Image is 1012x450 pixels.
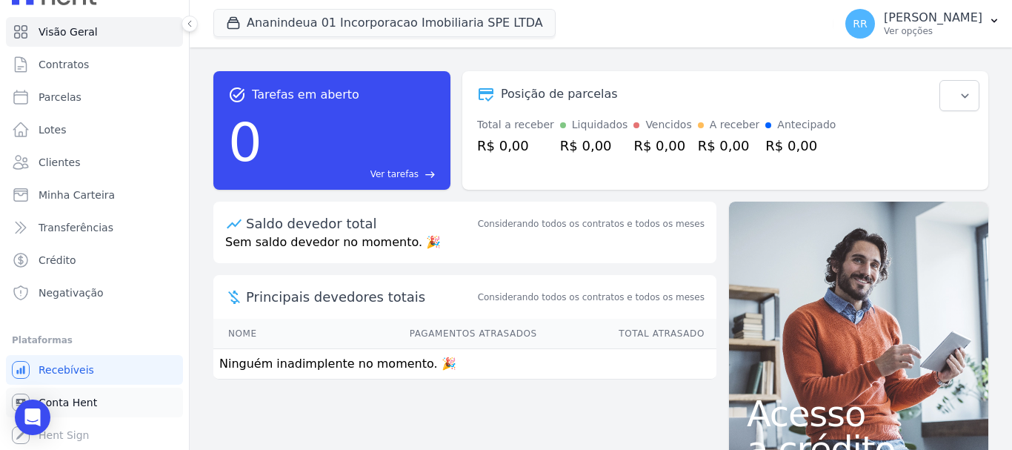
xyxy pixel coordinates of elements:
[6,50,183,79] a: Contratos
[303,319,537,349] th: Pagamentos Atrasados
[6,245,183,275] a: Crédito
[6,180,183,210] a: Minha Carteira
[572,117,628,133] div: Liquidados
[213,234,716,263] p: Sem saldo devedor no momento. 🎉
[645,117,691,133] div: Vencidos
[477,117,554,133] div: Total a receber
[501,85,618,103] div: Posição de parcelas
[12,331,177,349] div: Plataformas
[228,86,246,104] span: task_alt
[477,136,554,156] div: R$ 0,00
[246,214,475,234] div: Saldo devedor total
[39,188,115,202] span: Minha Carteira
[6,82,183,112] a: Parcelas
[777,117,836,133] div: Antecipado
[39,220,113,235] span: Transferências
[39,253,76,268] span: Crédito
[6,17,183,47] a: Visão Geral
[560,136,628,156] div: R$ 0,00
[370,168,419,181] span: Ver tarefas
[478,217,705,231] div: Considerando todos os contratos e todos os meses
[15,400,50,435] div: Open Intercom Messenger
[884,25,982,37] p: Ver opções
[39,395,97,410] span: Conta Hent
[6,213,183,242] a: Transferências
[747,396,971,431] span: Acesso
[252,86,359,104] span: Tarefas em aberto
[213,9,556,37] button: Ananindeua 01 Incorporacao Imobiliaria SPE LTDA
[884,10,982,25] p: [PERSON_NAME]
[213,319,303,349] th: Nome
[39,285,104,300] span: Negativação
[6,115,183,145] a: Lotes
[246,287,475,307] span: Principais devedores totais
[765,136,836,156] div: R$ 0,00
[425,169,436,180] span: east
[39,363,94,377] span: Recebíveis
[6,148,183,177] a: Clientes
[228,104,262,181] div: 0
[833,3,1012,44] button: RR [PERSON_NAME] Ver opções
[6,355,183,385] a: Recebíveis
[6,278,183,308] a: Negativação
[268,168,436,181] a: Ver tarefas east
[633,136,691,156] div: R$ 0,00
[478,291,705,304] span: Considerando todos os contratos e todos os meses
[538,319,716,349] th: Total Atrasado
[6,388,183,417] a: Conta Hent
[39,24,98,39] span: Visão Geral
[698,136,760,156] div: R$ 0,00
[710,117,760,133] div: A receber
[39,122,67,137] span: Lotes
[39,90,81,105] span: Parcelas
[39,57,89,72] span: Contratos
[39,155,80,170] span: Clientes
[853,19,867,29] span: RR
[213,349,716,380] td: Ninguém inadimplente no momento. 🎉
